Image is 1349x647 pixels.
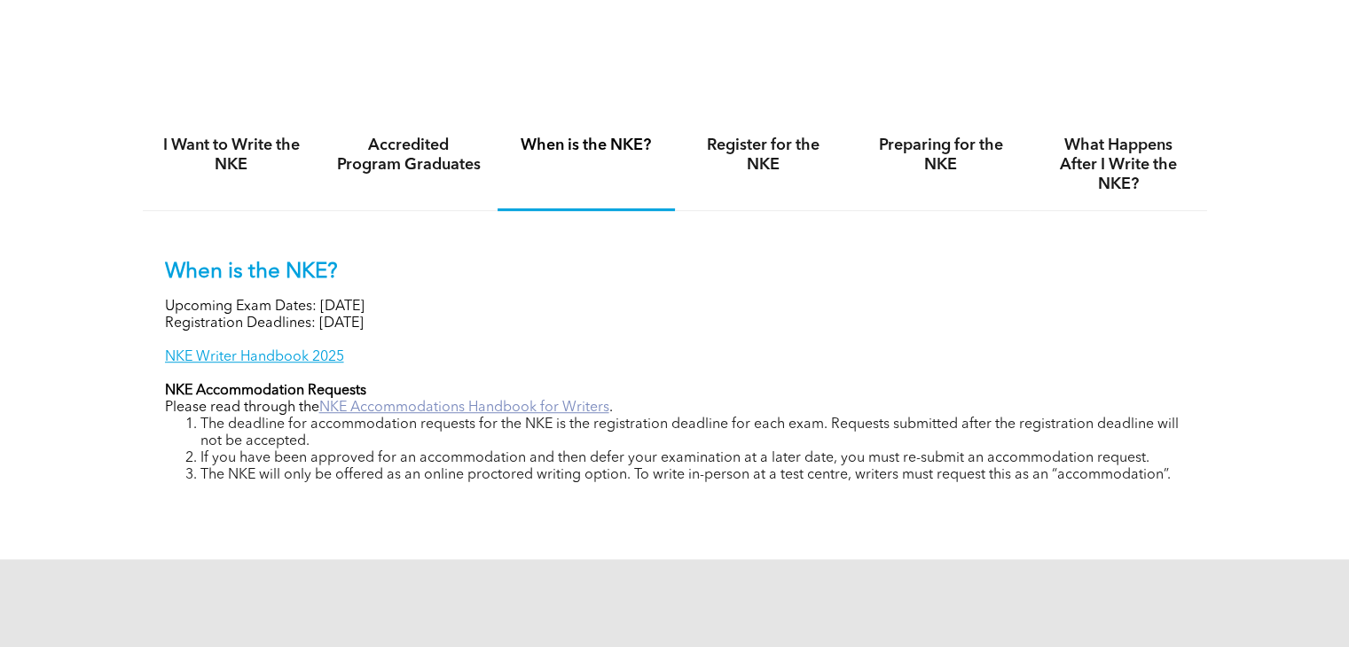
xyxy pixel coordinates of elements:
h4: What Happens After I Write the NKE? [1046,136,1191,194]
a: NKE Writer Handbook 2025 [165,350,344,364]
h4: I Want to Write the NKE [159,136,304,175]
h4: Register for the NKE [691,136,836,175]
p: Please read through the . [165,400,1185,417]
li: The deadline for accommodation requests for the NKE is the registration deadline for each exam. R... [200,417,1185,450]
h4: Preparing for the NKE [868,136,1014,175]
strong: NKE Accommodation Requests [165,384,366,398]
h4: When is the NKE? [514,136,659,155]
h4: Accredited Program Graduates [336,136,482,175]
a: NKE Accommodations Handbook for Writers [319,401,609,415]
p: Upcoming Exam Dates: [DATE] [165,299,1185,316]
p: When is the NKE? [165,260,1185,285]
li: The NKE will only be offered as an online proctored writing option. To write in-person at a test ... [200,467,1185,484]
li: If you have been approved for an accommodation and then defer your examination at a later date, y... [200,450,1185,467]
p: Registration Deadlines: [DATE] [165,316,1185,332]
